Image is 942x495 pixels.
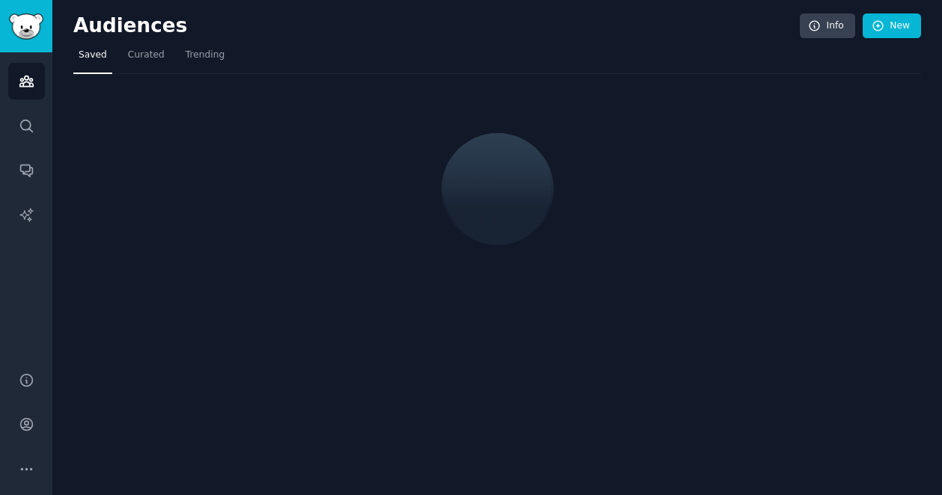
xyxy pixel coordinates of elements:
a: Curated [123,43,170,74]
span: Saved [79,49,107,62]
span: Curated [128,49,165,62]
span: Trending [186,49,224,62]
a: Info [800,13,855,39]
img: GummySearch logo [9,13,43,40]
h2: Audiences [73,14,800,38]
a: Trending [180,43,230,74]
a: New [863,13,921,39]
a: Saved [73,43,112,74]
